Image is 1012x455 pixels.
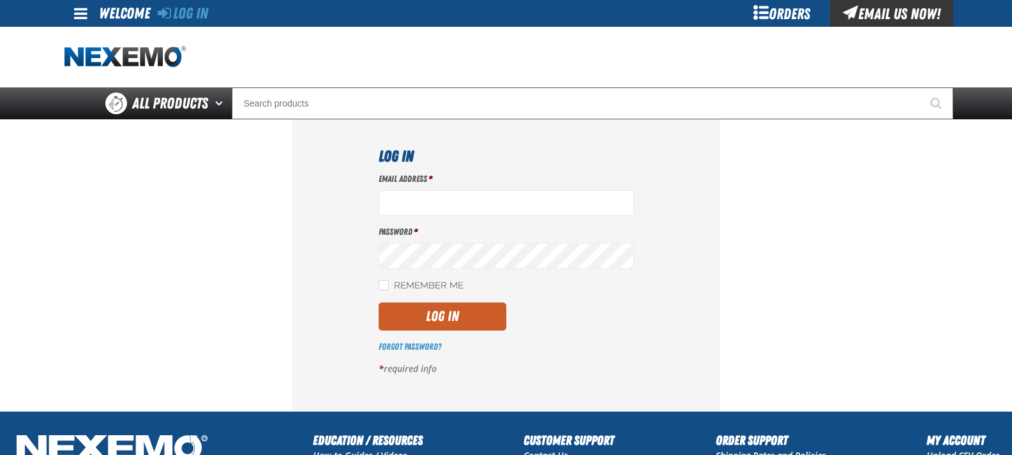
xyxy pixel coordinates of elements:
[379,363,634,375] p: required info
[926,431,999,450] h2: My Account
[64,46,186,68] img: Nexemo logo
[158,4,208,22] a: Log In
[64,46,186,68] a: Home
[921,87,953,119] button: Start Searching
[232,87,953,119] input: Search
[716,431,826,450] h2: Order Support
[379,173,634,185] label: Email Address
[132,92,208,115] span: All Products
[313,431,423,450] h2: Education / Resources
[211,87,232,119] button: Open All Products pages
[379,341,441,352] a: Forgot Password?
[379,302,506,331] button: Log In
[379,145,634,168] h1: Log In
[379,280,464,292] label: Remember Me
[379,280,389,290] input: Remember Me
[379,226,634,238] label: Password
[524,431,614,450] h2: Customer Support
